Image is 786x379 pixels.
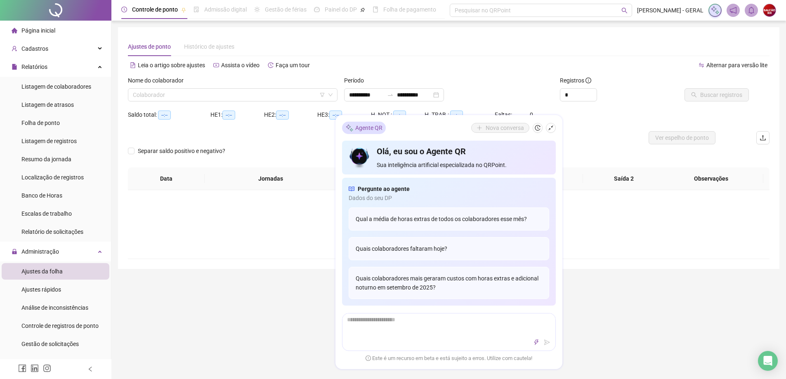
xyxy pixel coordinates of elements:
span: Banco de Horas [21,192,62,199]
th: Saída 2 [583,167,665,190]
h4: Olá, eu sou o Agente QR [377,146,549,157]
span: --:-- [450,111,463,120]
div: HE 1: [210,110,264,120]
button: Ver espelho de ponto [649,131,715,144]
span: Controle de registros de ponto [21,323,99,329]
span: Ajustes da folha [21,268,63,275]
span: Leia o artigo sobre ajustes [138,62,205,68]
span: info-circle [585,78,591,83]
span: Admissão digital [204,6,247,13]
div: Saldo total: [128,110,210,120]
span: Listagem de colaboradores [21,83,91,90]
span: Folha de ponto [21,120,60,126]
div: Quais colaboradores faltaram hoje? [349,237,549,260]
div: H. NOT.: [371,110,425,120]
span: down [328,92,333,97]
span: Localização de registros [21,174,84,181]
div: H. TRAB.: [425,110,495,120]
span: Ajustes de ponto [128,43,171,50]
span: filter [320,92,325,97]
div: Agente QR [342,122,386,134]
span: Listagem de registros [21,138,77,144]
span: --:-- [276,111,289,120]
img: icon [349,146,371,169]
span: Folha de pagamento [383,6,436,13]
span: pushpin [360,7,365,12]
span: Sua inteligência artificial especializada no QRPoint. [377,160,549,169]
span: --:-- [158,111,171,120]
span: dashboard [314,7,320,12]
span: search [621,7,628,14]
span: Listagem de atrasos [21,101,74,108]
span: Pergunte ao agente [358,184,410,193]
span: lock [12,249,17,254]
span: Histórico de ajustes [184,43,234,50]
span: upload [760,134,766,141]
span: Faltas: [495,111,513,118]
label: Nome do colaborador [128,76,189,85]
div: Não há dados [138,230,760,239]
span: left [87,366,93,372]
span: file [12,64,17,70]
th: Jornadas [205,167,337,190]
span: file-done [194,7,199,12]
span: Dados do seu DP [349,193,549,202]
span: Análise de inconsistências [21,304,88,311]
span: user-add [12,46,17,52]
span: linkedin [31,364,39,372]
span: Assista o vídeo [221,62,260,68]
span: shrink [548,125,554,131]
span: Faça um tour [276,62,310,68]
img: sparkle-icon.fc2bf0ac1784a2077858766a79e2daf3.svg [710,6,720,15]
span: history [268,62,274,68]
span: Alternar para versão lite [706,62,767,68]
span: Gestão de férias [265,6,307,13]
span: read [349,184,354,193]
span: exclamation-circle [366,355,371,360]
div: HE 2: [264,110,318,120]
span: Registros [560,76,591,85]
th: Observações [659,167,763,190]
img: sparkle-icon.fc2bf0ac1784a2077858766a79e2daf3.svg [345,123,354,132]
span: [PERSON_NAME] - GERAL [637,6,703,15]
span: swap [699,62,704,68]
span: book [373,7,378,12]
button: thunderbolt [531,337,541,347]
span: Relatório de solicitações [21,228,83,235]
span: --:-- [329,111,342,120]
div: Qual a média de horas extras de todos os colaboradores esse mês? [349,207,549,231]
div: Quais colaboradores mais geraram custos com horas extras e adicional noturno em setembro de 2025? [349,267,549,299]
span: Separar saldo positivo e negativo? [135,146,229,155]
span: home [12,28,17,33]
span: Administração [21,248,59,255]
span: Relatórios [21,64,47,70]
span: Observações [666,174,757,183]
span: Ajustes rápidos [21,286,61,293]
label: Período [344,76,369,85]
span: sun [254,7,260,12]
span: --:-- [393,111,406,120]
span: Painel do DP [325,6,357,13]
span: to [387,92,394,98]
span: pushpin [181,7,186,12]
span: Página inicial [21,27,55,34]
button: Nova conversa [471,123,529,133]
span: Ocorrências [21,359,52,365]
button: Buscar registros [685,88,749,101]
span: Resumo da jornada [21,156,71,162]
span: file-text [130,62,136,68]
span: 0 [530,111,533,118]
span: --:-- [222,111,235,120]
span: instagram [43,364,51,372]
span: swap-right [387,92,394,98]
div: Open Intercom Messenger [758,351,778,371]
span: thunderbolt [533,339,539,345]
span: youtube [213,62,219,68]
span: history [535,125,541,131]
button: send [542,337,552,347]
th: Data [128,167,205,190]
div: HE 3: [317,110,371,120]
span: Controle de ponto [132,6,178,13]
img: 61831 [763,4,776,16]
span: clock-circle [121,7,127,12]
